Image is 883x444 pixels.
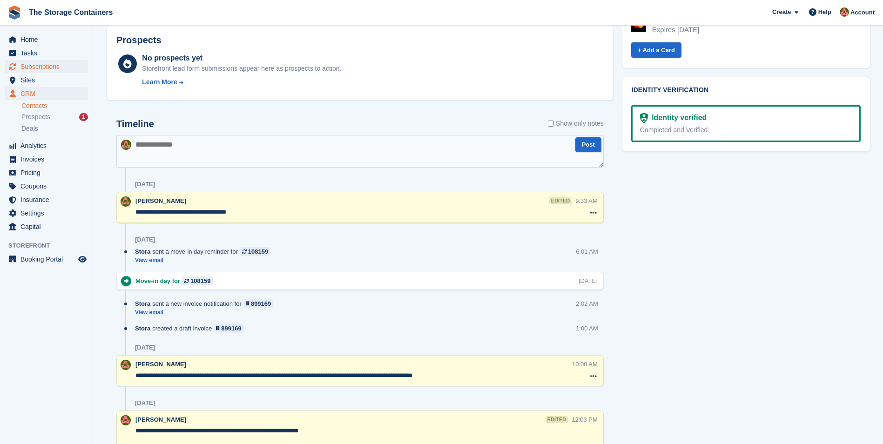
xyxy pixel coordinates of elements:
a: menu [5,74,88,87]
a: menu [5,153,88,166]
input: Show only notes [548,119,554,128]
span: Stora [135,324,150,333]
img: stora-icon-8386f47178a22dfd0bd8f6a31ec36ba5ce8667c1dd55bd0f319d3a0aa187defe.svg [7,6,21,20]
span: Stora [135,247,150,256]
div: Expires [DATE] [652,26,716,34]
div: 12:03 PM [572,415,598,424]
a: menu [5,139,88,152]
a: menu [5,220,88,233]
span: Deals [21,124,38,133]
a: Contacts [21,101,88,110]
img: Identity Verification Ready [640,113,648,123]
a: 108159 [182,276,213,285]
div: [DATE] [135,236,155,243]
span: Invoices [20,153,76,166]
div: 10:00 AM [572,360,598,369]
div: sent a new invoice notification for [135,299,278,308]
a: menu [5,207,88,220]
span: Pricing [20,166,76,179]
span: Insurance [20,193,76,206]
button: Post [575,137,601,153]
a: menu [5,60,88,73]
h2: Timeline [116,119,154,129]
span: Booking Portal [20,253,76,266]
div: created a draft invoice [135,324,249,333]
img: Kirsty Simpson [121,140,131,150]
span: [PERSON_NAME] [135,197,186,204]
div: [DATE] [135,344,155,351]
div: Completed and Verified. [640,125,852,135]
span: Home [20,33,76,46]
span: [PERSON_NAME] [135,361,186,368]
div: 1 [79,113,88,121]
span: Help [818,7,831,17]
div: 9:33 AM [575,196,598,205]
img: Kirsty Simpson [840,7,849,17]
h2: Prospects [116,35,162,46]
div: edited [546,416,568,423]
a: Deals [21,124,88,134]
span: Tasks [20,47,76,60]
a: menu [5,253,88,266]
div: Identity verified [648,112,707,123]
a: Learn More [142,77,341,87]
a: menu [5,47,88,60]
div: [DATE] [579,276,598,285]
a: Preview store [77,254,88,265]
div: Learn More [142,77,177,87]
a: 899169 [243,299,274,308]
div: 6:01 AM [576,247,598,256]
div: Move-in day for [135,276,217,285]
a: menu [5,33,88,46]
div: 108159 [190,276,210,285]
div: [DATE] [135,181,155,188]
div: 899169 [221,324,241,333]
img: Kirsty Simpson [121,415,131,425]
div: sent a move-in day reminder for [135,247,275,256]
span: Stora [135,299,150,308]
span: Prospects [21,113,50,121]
a: + Add a Card [631,42,681,58]
span: Settings [20,207,76,220]
label: Show only notes [548,119,604,128]
div: No prospects yet [142,53,341,64]
a: View email [135,256,275,264]
a: Prospects 1 [21,112,88,122]
span: CRM [20,87,76,100]
a: View email [135,309,278,316]
span: Analytics [20,139,76,152]
span: Capital [20,220,76,233]
a: The Storage Containers [25,5,116,20]
span: Account [850,8,875,17]
a: 108159 [240,247,270,256]
div: 1:00 AM [576,324,598,333]
div: edited [549,197,572,204]
div: Storefront lead form submissions appear here as prospects to action. [142,64,341,74]
div: 108159 [248,247,268,256]
div: [DATE] [135,399,155,407]
a: 899169 [214,324,244,333]
span: Sites [20,74,76,87]
span: Storefront [8,241,93,250]
span: Create [772,7,791,17]
span: [PERSON_NAME] [135,416,186,423]
div: 899169 [251,299,271,308]
a: menu [5,87,88,100]
h2: Identity verification [632,87,861,94]
div: 2:02 AM [576,299,598,308]
a: menu [5,166,88,179]
img: Kirsty Simpson [121,360,131,370]
a: menu [5,180,88,193]
a: menu [5,193,88,206]
span: Coupons [20,180,76,193]
img: Kirsty Simpson [121,196,131,207]
span: Subscriptions [20,60,76,73]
